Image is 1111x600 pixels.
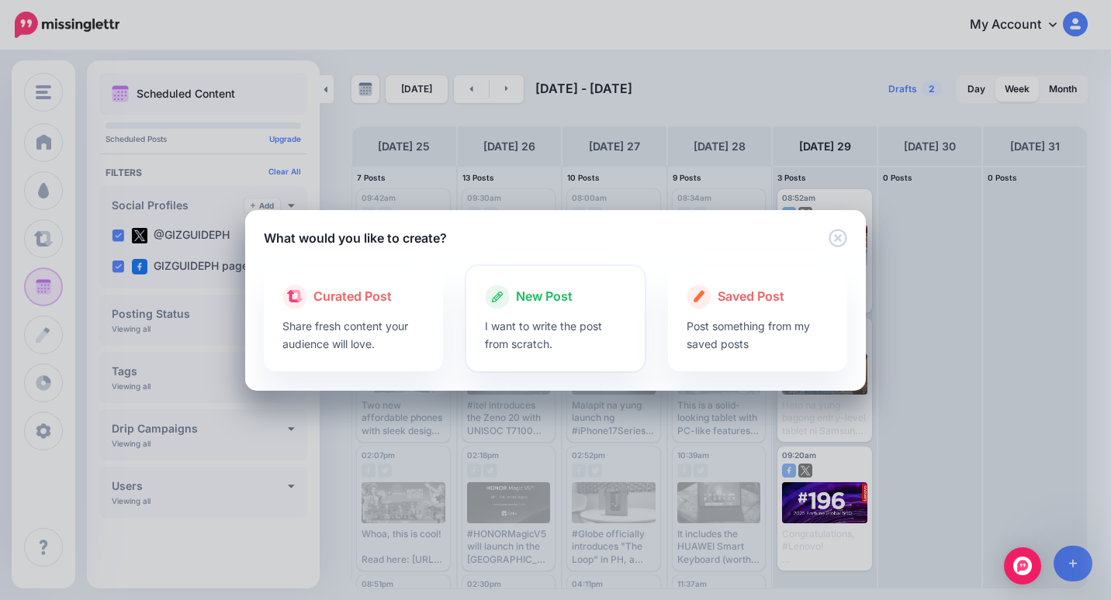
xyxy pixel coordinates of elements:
span: Curated Post [313,287,392,307]
img: curate.png [287,290,303,302]
span: Saved Post [718,287,784,307]
span: New Post [516,287,573,307]
button: Close [829,229,847,248]
p: I want to write the post from scratch. [485,317,627,353]
p: Post something from my saved posts [687,317,829,353]
img: create.png [694,290,705,302]
h5: What would you like to create? [264,229,447,247]
p: Share fresh content your audience will love. [282,317,424,353]
div: Open Intercom Messenger [1004,547,1041,584]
